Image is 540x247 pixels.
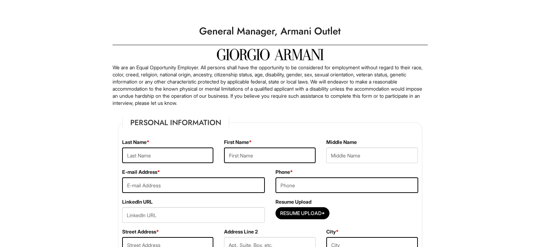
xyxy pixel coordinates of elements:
[122,147,214,163] input: Last Name
[122,117,229,128] legend: Personal Information
[217,49,323,60] img: Giorgio Armani
[276,168,293,176] label: Phone
[122,168,160,176] label: E-mail Address
[122,198,153,205] label: LinkedIn URL
[122,228,159,235] label: Street Address
[276,198,311,205] label: Resume Upload
[122,177,265,193] input: E-mail Address
[109,21,431,41] h1: General Manager, Armani Outlet
[122,207,265,223] input: LinkedIn URL
[224,228,258,235] label: Address Line 2
[326,228,339,235] label: City
[326,139,357,146] label: Middle Name
[276,177,418,193] input: Phone
[224,139,252,146] label: First Name
[276,207,329,219] button: Resume Upload*Resume Upload*
[224,147,316,163] input: First Name
[113,64,428,107] p: We are an Equal Opportunity Employer. All persons shall have the opportunity to be considered for...
[326,147,418,163] input: Middle Name
[122,139,149,146] label: Last Name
